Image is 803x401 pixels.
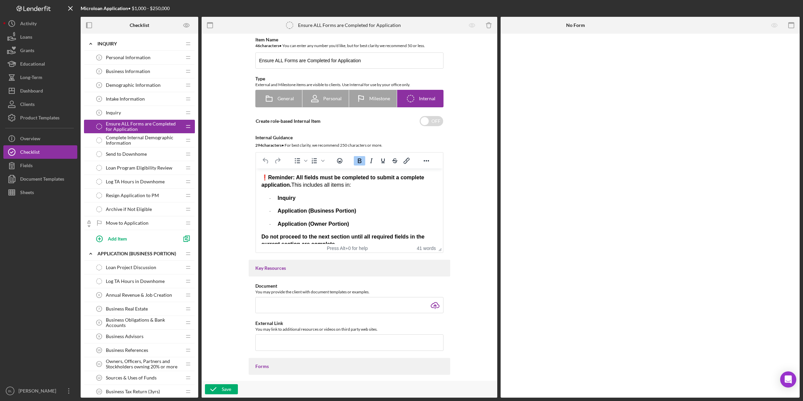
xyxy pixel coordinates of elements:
[318,246,377,251] div: Press Alt+0 for help
[13,53,22,58] span: ·
[98,56,100,59] tspan: 1
[106,348,148,353] span: Business References
[17,384,60,399] div: [PERSON_NAME]
[5,5,181,21] p: This includes all items in:
[309,156,326,166] div: Numbered list
[8,389,12,393] text: BL
[106,151,147,157] span: Send to Downhome
[20,98,35,113] div: Clients
[106,359,181,369] span: Owners, Officers, Partners and Stockholders owning 20% or more
[20,145,40,160] div: Checklist
[20,186,34,201] div: Sheets
[417,246,436,251] button: 41 words
[255,135,443,140] div: Internal Guidance
[20,172,64,187] div: Document Templates
[106,82,161,88] span: Demographic Information
[3,71,77,84] a: Long-Term
[98,307,100,311] tspan: 7
[81,6,170,11] div: • $1,000 - $250,000
[106,220,149,226] span: Move to Application
[3,186,77,199] button: Sheets
[566,23,585,28] b: No Form
[3,98,77,111] button: Clients
[5,6,12,12] span: ❗
[3,84,77,98] button: Dashboard
[255,364,443,369] div: Forms
[106,375,157,380] span: Sources & Uses of Funds
[3,111,77,124] button: Product Templates
[22,39,100,45] strong: Application (Business Portion)
[98,321,100,324] tspan: 8
[255,326,443,333] div: You may link to additional resources or videos on third party web sites.
[106,165,172,171] span: Loan Program Eligibility Review
[255,143,284,148] b: 294 character s •
[3,17,77,30] button: Activity
[20,111,59,126] div: Product Templates
[22,27,39,32] strong: Inquiry
[106,279,165,284] span: Log TA Hours in Downhome
[20,57,45,72] div: Educational
[436,244,443,252] div: Press the Up and Down arrow keys to resize the editor.
[255,76,443,81] div: Type
[278,96,294,101] span: General
[81,5,128,11] b: Microloan Application
[3,384,77,398] button: BL[PERSON_NAME]
[419,96,435,101] span: Internal
[3,30,77,44] button: Loans
[106,69,150,74] span: Business Information
[255,43,282,48] b: 46 character s •
[20,30,32,45] div: Loans
[106,55,151,60] span: Personal Information
[256,169,443,244] iframe: Rich Text Area
[91,232,178,245] button: Add Item
[292,156,308,166] div: Bullet list
[255,321,443,326] div: External Link
[13,27,22,32] span: ·
[222,384,231,394] div: Save
[97,390,101,393] tspan: 13
[3,132,77,145] button: Overview
[106,207,152,212] span: Archive if Not Eligible
[323,96,342,101] span: Personal
[205,384,238,394] button: Save
[98,335,100,338] tspan: 9
[98,97,100,101] tspan: 4
[377,156,389,166] button: Underline
[255,142,443,149] div: For best clarity, we recommend 250 characters or more.
[20,44,34,59] div: Grants
[255,283,443,289] div: Document
[106,110,121,115] span: Inquiry
[3,145,77,159] a: Checklist
[98,111,100,114] tspan: 5
[3,172,77,186] button: Document Templates
[97,362,101,366] tspan: 11
[255,81,443,88] div: External and Milestone items are visible to clients. Use Internal for use by your office only.
[780,371,796,388] div: Open Intercom Messenger
[369,96,390,101] span: Milestone
[179,18,194,33] button: Preview as
[97,41,181,46] div: INQUIRY
[106,96,145,102] span: Intake Information
[255,265,443,271] div: Key Resources
[98,83,100,87] tspan: 3
[13,40,22,45] span: ·
[130,23,149,28] b: Checklist
[255,42,443,49] div: You can enter any number you'd like, but for best clarity we recommend 50 or less.
[106,121,181,132] span: Ensure ALL Forms are Completed for Application
[106,265,156,270] span: Loan Project Discussion
[255,289,443,295] div: You may provide the client with document templates or examples.
[401,156,412,166] button: Insert/edit link
[98,70,100,73] tspan: 2
[260,156,271,166] button: Undo
[3,57,77,71] button: Educational
[20,159,33,174] div: Fields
